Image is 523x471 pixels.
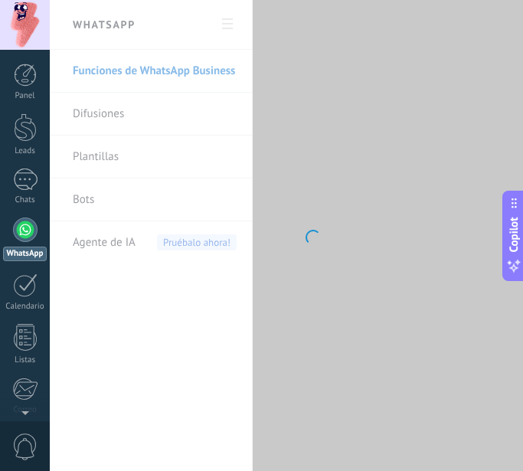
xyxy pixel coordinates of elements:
[506,217,521,252] span: Copilot
[3,195,47,205] div: Chats
[3,146,47,156] div: Leads
[3,91,47,101] div: Panel
[3,247,47,261] div: WhatsApp
[3,302,47,312] div: Calendario
[3,355,47,365] div: Listas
